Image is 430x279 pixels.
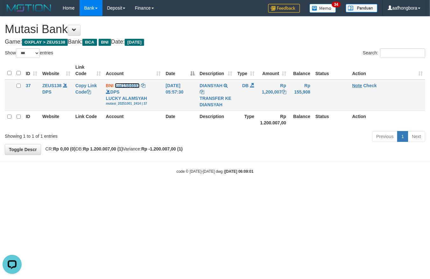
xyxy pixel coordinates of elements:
span: CR: DB: Variance: [42,146,183,151]
a: Note [352,83,362,88]
label: Show entries [5,48,53,58]
a: 1 [397,131,408,142]
th: Action [350,110,425,129]
span: [DATE] [125,39,144,46]
h1: Mutasi Bank [5,23,425,36]
th: Status [313,110,350,129]
th: Type [235,110,257,129]
div: DPS LUCKY ALAMSYAH [106,89,161,106]
th: ID: activate to sort column ascending [23,61,40,80]
img: MOTION_logo.png [5,3,53,13]
a: Copy Rp 1,200,007 to clipboard [282,89,286,94]
a: lual1584693 [115,83,140,88]
span: 34 [332,2,340,7]
h4: Game: Bank: Date: [5,39,425,45]
th: Description: activate to sort column ascending [197,61,235,80]
label: Search: [363,48,425,58]
th: Type: activate to sort column ascending [235,61,257,80]
div: TRANSFER KE DIANSYAH [200,95,232,108]
button: Open LiveChat chat widget [3,3,22,22]
div: Showing 1 to 1 of 1 entries [5,130,174,139]
td: [DATE] 05:57:30 [163,80,197,111]
th: Account [103,110,163,129]
th: ID [23,110,40,129]
th: Link Code: activate to sort column ascending [73,61,103,80]
span: 37 [26,83,31,88]
span: OXPLAY > ZEUS138 [22,39,68,46]
a: Copy lual1584693 to clipboard [141,83,145,88]
strong: [DATE] 06:09:01 [225,169,253,174]
th: Rp 1.200.007,00 [257,110,289,129]
div: mutasi_20251001_2414 | 37 [106,101,161,106]
th: Description [197,110,235,129]
td: Rp 155,908 [289,80,313,111]
td: DPS [40,80,73,111]
span: BNI [106,83,114,88]
a: ZEUS138 [42,83,62,88]
span: DB [242,83,249,88]
a: DIANSYAH [200,83,223,88]
span: BNI [99,39,111,46]
th: Balance [289,110,313,129]
strong: Rp 0,00 (0) [53,146,76,151]
strong: Rp -1.200.007,00 (1) [141,146,183,151]
th: Link Code [73,110,103,129]
th: Status [313,61,350,80]
strong: Rp 1.200.007,00 (1) [83,146,123,151]
th: Action: activate to sort column ascending [350,61,425,80]
th: Balance [289,61,313,80]
img: Feedback.jpg [268,4,300,13]
th: Amount: activate to sort column ascending [257,61,289,80]
th: Account: activate to sort column ascending [103,61,163,80]
small: code © [DATE]-[DATE] dwg | [177,169,253,174]
td: Rp 1,200,007 [257,80,289,111]
img: panduan.png [346,4,378,12]
th: Website [40,110,73,129]
a: Copy Link Code [75,83,97,94]
a: Check [363,83,377,88]
a: Copy DIANSYAH to clipboard [200,89,204,94]
a: Previous [372,131,398,142]
th: Website: activate to sort column ascending [40,61,73,80]
th: Date: activate to sort column descending [163,61,197,80]
img: Button%20Memo.svg [309,4,336,13]
span: BCA [82,39,97,46]
a: Toggle Descr [5,144,41,155]
input: Search: [380,48,425,58]
th: Date [163,110,197,129]
select: Showentries [16,48,40,58]
a: Next [408,131,425,142]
